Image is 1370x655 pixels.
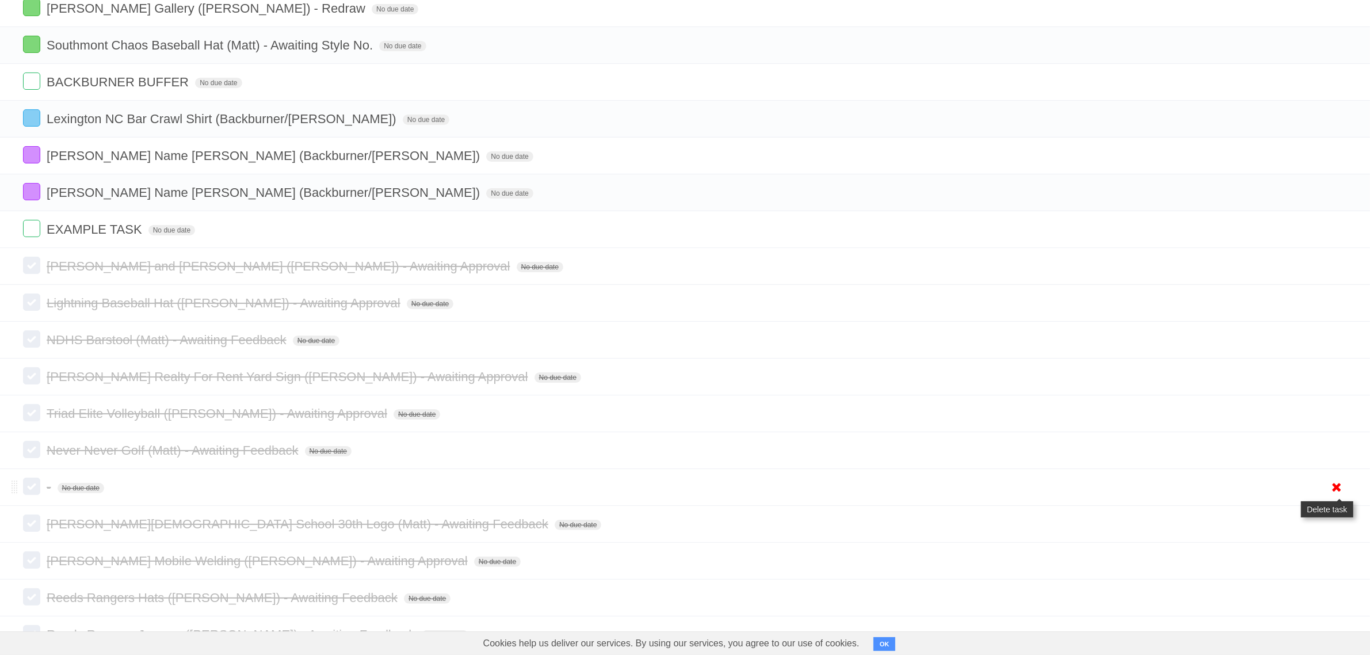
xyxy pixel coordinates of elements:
label: Done [23,551,40,569]
span: [PERSON_NAME] Name [PERSON_NAME] (Backburner/[PERSON_NAME]) [47,148,483,163]
label: Done [23,146,40,163]
span: No due date [486,188,533,199]
label: Done [23,625,40,642]
label: Done [23,478,40,495]
span: - [47,480,54,494]
label: Done [23,257,40,274]
span: EXAMPLE TASK [47,222,144,237]
label: Done [23,109,40,127]
span: Southmont Chaos Baseball Hat (Matt) - Awaiting Style No. [47,38,376,52]
span: No due date [403,115,449,125]
span: [PERSON_NAME] Name [PERSON_NAME] (Backburner/[PERSON_NAME]) [47,185,483,200]
span: Reeds Rangers Hats ([PERSON_NAME]) - Awaiting Feedback [47,591,400,605]
label: Done [23,73,40,90]
span: Never Never Golf (Matt) - Awaiting Feedback [47,443,301,458]
span: No due date [404,593,451,604]
span: No due date [58,483,104,493]
span: No due date [555,520,601,530]
label: Done [23,404,40,421]
span: Triad Elite Volleyball ([PERSON_NAME]) - Awaiting Approval [47,406,390,421]
span: [PERSON_NAME] Gallery ([PERSON_NAME]) - Redraw [47,1,368,16]
span: Cookies help us deliver our services. By using our services, you agree to our use of cookies. [472,632,871,655]
span: No due date [394,409,440,420]
span: No due date [535,372,581,383]
span: No due date [517,262,563,272]
span: No due date [474,557,521,567]
label: Done [23,367,40,384]
span: No due date [305,446,352,456]
label: Done [23,330,40,348]
span: [PERSON_NAME] Mobile Welding ([PERSON_NAME]) - Awaiting Approval [47,554,471,568]
label: Done [23,515,40,532]
span: No due date [195,78,242,88]
span: [PERSON_NAME][DEMOGRAPHIC_DATA] School 30th Logo (Matt) - Awaiting Feedback [47,517,551,531]
span: [PERSON_NAME] and [PERSON_NAME] ([PERSON_NAME]) - Awaiting Approval [47,259,513,273]
label: Done [23,183,40,200]
span: NDHS Barstool (Matt) - Awaiting Feedback [47,333,289,347]
button: OK [873,637,896,651]
span: No due date [293,336,339,346]
span: No due date [486,151,533,162]
span: Lexington NC Bar Crawl Shirt (Backburner/[PERSON_NAME]) [47,112,399,126]
span: No due date [372,4,418,14]
label: Done [23,441,40,458]
label: Done [23,294,40,311]
label: Done [23,588,40,606]
label: Done [23,36,40,53]
span: BACKBURNER BUFFER [47,75,192,89]
span: No due date [148,225,195,235]
span: No due date [379,41,426,51]
span: [PERSON_NAME] Realty For Rent Yard Sign ([PERSON_NAME]) - Awaiting Approval [47,370,531,384]
label: Done [23,220,40,237]
span: No due date [407,299,453,309]
span: Lightning Baseball Hat ([PERSON_NAME]) - Awaiting Approval [47,296,403,310]
span: Reeds Rangers Jerseys ([PERSON_NAME]) - Awaiting Feedback [47,627,418,642]
span: No due date [422,630,468,641]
